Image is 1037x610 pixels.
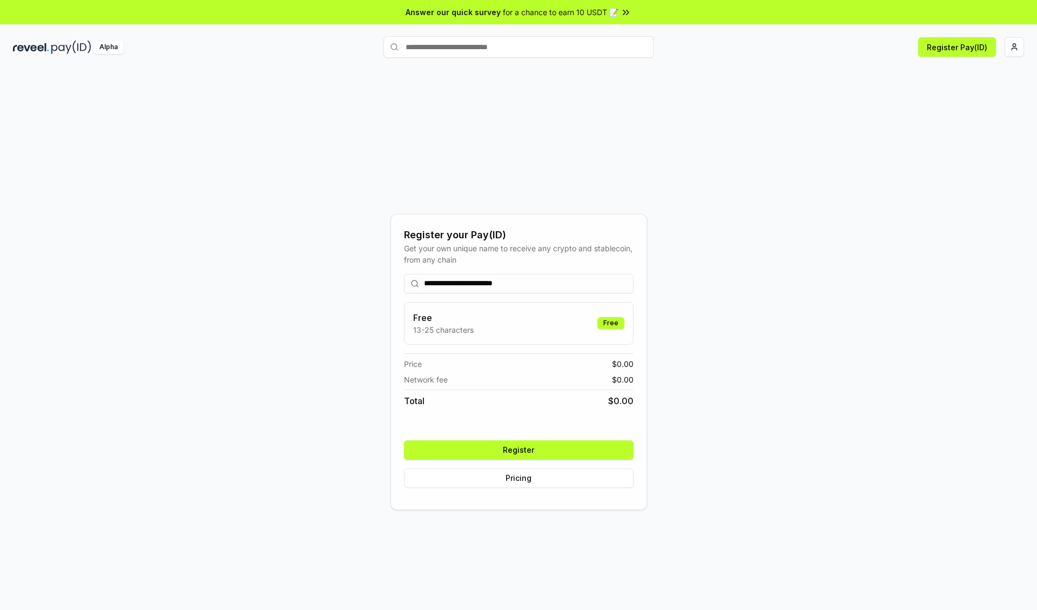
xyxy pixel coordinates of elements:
[413,324,474,336] p: 13-25 characters
[51,41,91,54] img: pay_id
[93,41,124,54] div: Alpha
[404,243,634,265] div: Get your own unique name to receive any crypto and stablecoin, from any chain
[612,358,634,370] span: $ 0.00
[413,311,474,324] h3: Free
[404,440,634,460] button: Register
[597,317,624,329] div: Free
[404,227,634,243] div: Register your Pay(ID)
[612,374,634,385] span: $ 0.00
[406,6,501,18] span: Answer our quick survey
[404,468,634,488] button: Pricing
[13,41,49,54] img: reveel_dark
[918,37,996,57] button: Register Pay(ID)
[503,6,618,18] span: for a chance to earn 10 USDT 📝
[404,374,448,385] span: Network fee
[404,394,425,407] span: Total
[608,394,634,407] span: $ 0.00
[404,358,422,370] span: Price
